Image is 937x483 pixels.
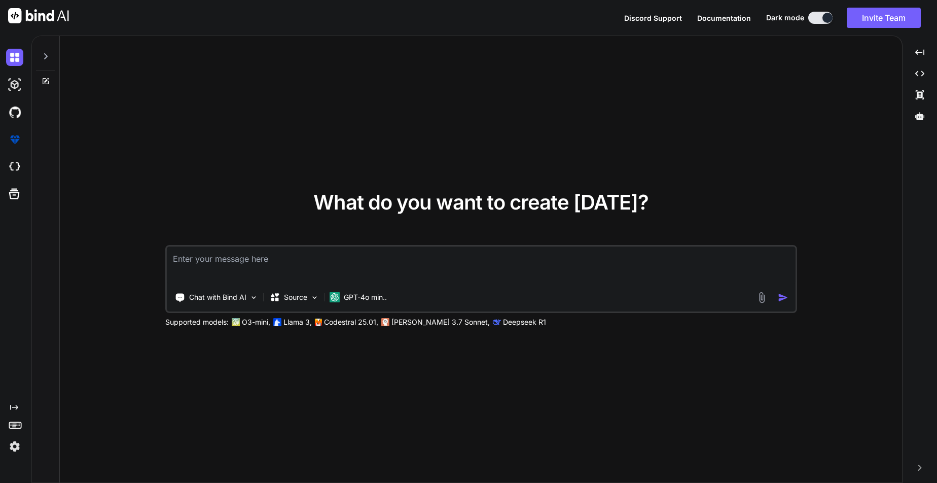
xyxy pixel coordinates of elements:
[6,76,23,93] img: darkAi-studio
[766,13,804,23] span: Dark mode
[344,292,387,302] p: GPT-4o min..
[165,317,229,327] p: Supported models:
[6,49,23,66] img: darkChat
[6,438,23,455] img: settings
[493,318,501,326] img: claude
[624,13,682,23] button: Discord Support
[313,190,648,215] span: What do you want to create [DATE]?
[315,319,322,326] img: Mistral-AI
[6,131,23,148] img: premium
[189,292,246,302] p: Chat with Bind AI
[6,158,23,176] img: cloudideIcon
[249,293,258,302] img: Pick Tools
[381,318,389,326] img: claude
[847,8,921,28] button: Invite Team
[697,14,751,22] span: Documentation
[756,292,768,303] img: attachment
[232,318,240,326] img: GPT-4
[8,8,69,23] img: Bind AI
[697,13,751,23] button: Documentation
[391,317,490,327] p: [PERSON_NAME] 3.7 Sonnet,
[283,317,312,327] p: Llama 3,
[310,293,319,302] img: Pick Models
[324,317,378,327] p: Codestral 25.01,
[330,292,340,302] img: GPT-4o mini
[6,103,23,121] img: githubDark
[503,317,546,327] p: Deepseek R1
[242,317,270,327] p: O3-mini,
[273,318,281,326] img: Llama2
[284,292,307,302] p: Source
[624,14,682,22] span: Discord Support
[778,292,788,303] img: icon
